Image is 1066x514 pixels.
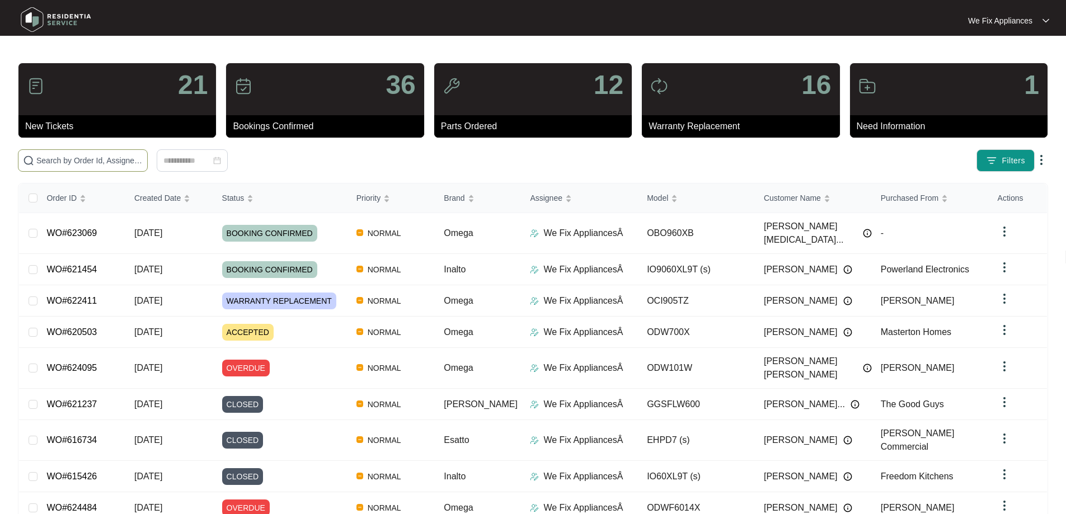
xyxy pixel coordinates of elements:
[881,428,955,451] span: [PERSON_NAME] Commercial
[764,220,857,247] span: [PERSON_NAME][MEDICAL_DATA]...
[998,261,1011,274] img: dropdown arrow
[649,120,839,133] p: Warranty Replacement
[134,296,162,305] span: [DATE]
[843,472,852,481] img: Info icon
[881,503,955,512] span: [PERSON_NAME]
[755,183,872,213] th: Customer Name
[986,155,997,166] img: filter icon
[764,294,838,308] span: [PERSON_NAME]
[356,266,363,272] img: Vercel Logo
[356,436,363,443] img: Vercel Logo
[46,296,97,305] a: WO#622411
[872,183,989,213] th: Purchased From
[998,292,1011,305] img: dropdown arrow
[843,265,852,274] img: Info icon
[881,192,938,204] span: Purchased From
[444,228,473,238] span: Omega
[881,265,969,274] span: Powerland Electronics
[46,327,97,337] a: WO#620503
[543,326,623,339] p: We Fix AppliancesÂ
[843,503,852,512] img: Info icon
[998,360,1011,373] img: dropdown arrow
[363,263,406,276] span: NORMAL
[443,77,461,95] img: icon
[134,327,162,337] span: [DATE]
[356,297,363,304] img: Vercel Logo
[17,3,95,36] img: residentia service logo
[764,433,838,447] span: [PERSON_NAME]
[530,472,539,481] img: Assigner Icon
[356,192,381,204] span: Priority
[638,389,755,420] td: GGSFLW600
[363,398,406,411] span: NORMAL
[638,461,755,492] td: IO60XL9T (s)
[530,400,539,409] img: Assigner Icon
[356,400,363,407] img: Vercel Logo
[543,433,623,447] p: We Fix AppliancesÂ
[356,229,363,236] img: Vercel Logo
[843,436,852,445] img: Info icon
[222,360,270,376] span: OVERDUE
[843,296,852,305] img: Info icon
[444,363,473,372] span: Omega
[1002,155,1025,167] span: Filters
[435,183,521,213] th: Brand
[647,192,668,204] span: Model
[222,293,336,309] span: WARRANTY REPLACEMENT
[46,399,97,409] a: WO#621237
[989,183,1047,213] th: Actions
[444,327,473,337] span: Omega
[134,503,162,512] span: [DATE]
[863,229,872,238] img: Info icon
[125,183,213,213] th: Created Date
[363,294,406,308] span: NORMAL
[386,72,415,98] p: 36
[801,72,831,98] p: 16
[46,228,97,238] a: WO#623069
[858,77,876,95] img: icon
[530,364,539,372] img: Assigner Icon
[46,192,77,204] span: Order ID
[638,213,755,254] td: OBO960XB
[363,227,406,240] span: NORMAL
[46,265,97,274] a: WO#621454
[234,77,252,95] img: icon
[347,183,435,213] th: Priority
[998,499,1011,512] img: dropdown arrow
[968,15,1032,26] p: We Fix Appliances
[530,229,539,238] img: Assigner Icon
[37,183,125,213] th: Order ID
[134,363,162,372] span: [DATE]
[530,328,539,337] img: Assigner Icon
[521,183,638,213] th: Assignee
[441,120,632,133] p: Parts Ordered
[233,120,424,133] p: Bookings Confirmed
[998,432,1011,445] img: dropdown arrow
[23,155,34,166] img: search-icon
[36,154,143,167] input: Search by Order Id, Assignee Name, Customer Name, Brand and Model
[881,399,944,409] span: The Good Guys
[46,503,97,512] a: WO#624484
[857,120,1048,133] p: Need Information
[178,72,208,98] p: 21
[444,503,473,512] span: Omega
[222,261,317,278] span: BOOKING CONFIRMED
[25,120,216,133] p: New Tickets
[27,77,45,95] img: icon
[222,432,264,449] span: CLOSED
[363,326,406,339] span: NORMAL
[363,470,406,483] span: NORMAL
[863,364,872,372] img: Info icon
[222,396,264,413] span: CLOSED
[638,420,755,461] td: EHPD7 (s)
[134,228,162,238] span: [DATE]
[530,436,539,445] img: Assigner Icon
[638,348,755,389] td: ODW101W
[764,355,857,381] span: [PERSON_NAME] [PERSON_NAME]
[1035,153,1048,167] img: dropdown arrow
[222,468,264,485] span: CLOSED
[1042,18,1049,23] img: dropdown arrow
[543,361,623,375] p: We Fix AppliancesÂ
[1024,72,1039,98] p: 1
[543,294,623,308] p: We Fix AppliancesÂ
